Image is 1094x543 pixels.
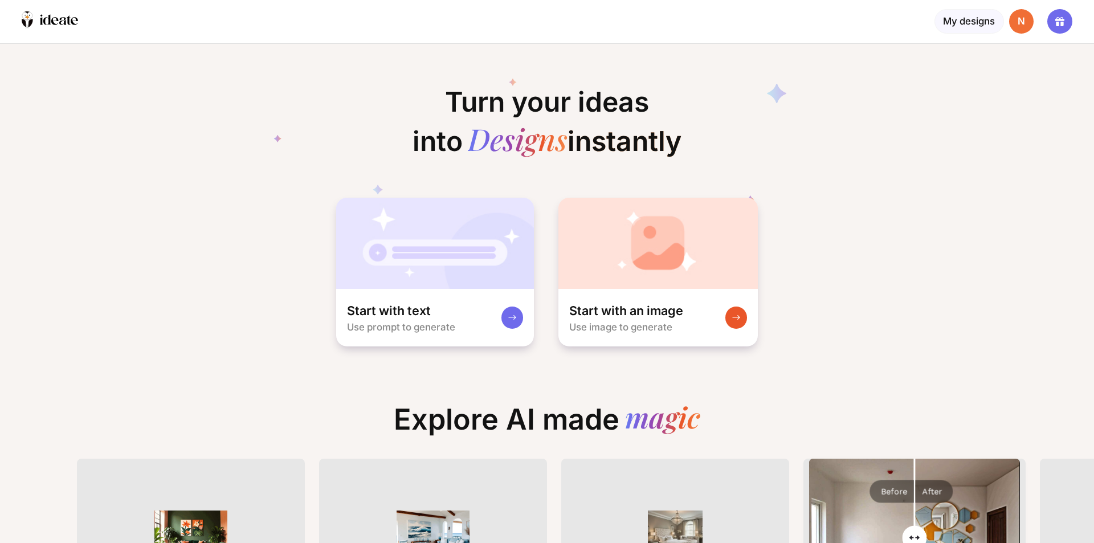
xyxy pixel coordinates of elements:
[336,198,534,289] img: startWithTextCardBg.jpg
[934,9,1004,34] div: My designs
[569,303,683,319] div: Start with an image
[1009,9,1034,34] div: N
[347,303,431,319] div: Start with text
[569,321,672,333] div: Use image to generate
[558,198,758,289] img: startWithImageCardBg.jpg
[347,321,455,333] div: Use prompt to generate
[625,402,700,436] div: magic
[383,402,711,447] div: Explore AI made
